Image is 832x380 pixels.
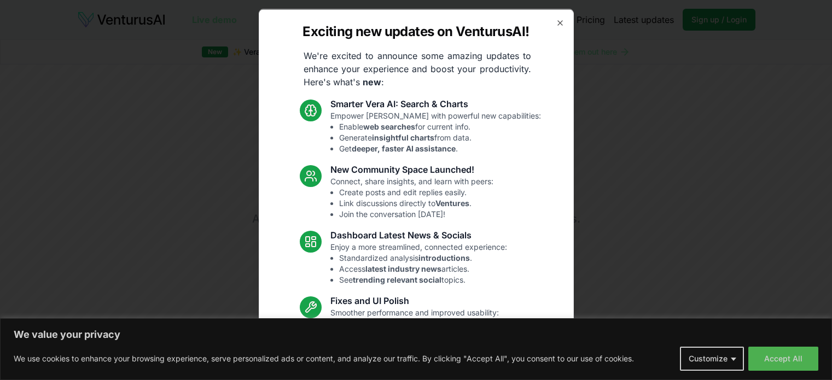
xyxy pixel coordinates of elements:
strong: Ventures [435,198,469,207]
p: We're excited to announce some amazing updates to enhance your experience and boost your producti... [295,49,540,88]
li: See topics. [339,274,507,285]
strong: trending relevant social [353,274,441,284]
li: Access articles. [339,263,507,274]
p: Connect, share insights, and learn with peers: [330,176,493,219]
h3: Smarter Vera AI: Search & Charts [330,97,541,110]
li: Link discussions directly to . [339,197,493,208]
strong: web searches [363,121,415,131]
h2: Exciting new updates on VenturusAI! [302,22,529,40]
h3: Dashboard Latest News & Socials [330,228,507,241]
p: Empower [PERSON_NAME] with powerful new capabilities: [330,110,541,154]
li: Standardized analysis . [339,252,507,263]
li: Resolved Vera chart loading issue. [339,318,499,329]
strong: deeper, faster AI assistance [352,143,456,153]
strong: insightful charts [372,132,434,142]
li: Fixed mobile chat & sidebar glitches. [339,329,499,340]
h3: Fixes and UI Polish [330,294,499,307]
h3: New Community Space Launched! [330,162,493,176]
p: Enjoy a more streamlined, connected experience: [330,241,507,285]
strong: new [363,76,381,87]
li: Enhanced overall UI consistency. [339,340,499,350]
li: Generate from data. [339,132,541,143]
li: Enable for current info. [339,121,541,132]
strong: introductions [418,253,470,262]
li: Get . [339,143,541,154]
strong: latest industry news [365,264,441,273]
p: Smoother performance and improved usability: [330,307,499,350]
li: Create posts and edit replies easily. [339,186,493,197]
li: Join the conversation [DATE]! [339,208,493,219]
